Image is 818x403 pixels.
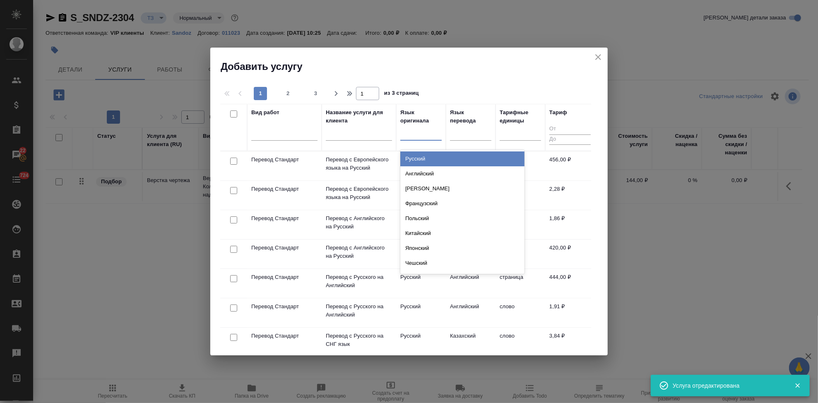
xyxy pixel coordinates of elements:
div: Польский [400,211,524,226]
button: 2 [281,87,295,100]
span: 3 [309,89,322,98]
td: Английский [396,210,446,239]
td: Русский [396,298,446,327]
td: слово [496,298,545,327]
div: Тарифные единицы [500,108,541,125]
p: Перевод Стандарт [251,273,318,281]
td: Итальянский [396,151,446,180]
div: Французский [400,196,524,211]
div: Китайский [400,226,524,241]
td: Русский [396,328,446,357]
div: Вид работ [251,108,279,117]
td: слово [496,328,545,357]
p: Перевод с Английского на Русский [326,244,392,260]
td: 456,00 ₽ [545,151,595,180]
input: От [549,124,591,134]
td: Английский [396,240,446,269]
div: Название услуги для клиента [326,108,392,125]
p: Перевод с Русского на СНГ язык [326,332,392,348]
input: До [549,134,591,145]
p: Перевод Стандарт [251,156,318,164]
span: 2 [281,89,295,98]
div: Тариф [549,108,567,117]
div: Услуга отредактирована [673,381,782,390]
td: Английский [446,298,496,327]
p: Перевод Стандарт [251,244,318,252]
p: Перевод Стандарт [251,185,318,193]
p: Перевод Стандарт [251,332,318,340]
p: Перевод Стандарт [251,302,318,311]
td: Казахский [446,328,496,357]
p: Перевод с Европейского языка на Русский [326,185,392,201]
div: Сербский [400,271,524,285]
div: Русский [400,151,524,166]
button: 3 [309,87,322,100]
td: страница [496,269,545,298]
td: 444,00 ₽ [545,269,595,298]
td: 420,00 ₽ [545,240,595,269]
button: Закрыть [789,382,806,389]
td: 2,28 ₽ [545,181,595,210]
div: Японский [400,241,524,256]
td: Английский [446,269,496,298]
div: Язык перевода [450,108,491,125]
div: Английский [400,166,524,181]
p: Перевод с Русского на Английский [326,273,392,290]
td: 1,86 ₽ [545,210,595,239]
button: close [592,51,604,63]
td: Русский [396,269,446,298]
p: Перевод с Европейского языка на Русский [326,156,392,172]
p: Перевод с Английского на Русский [326,214,392,231]
div: [PERSON_NAME] [400,181,524,196]
td: 1,91 ₽ [545,298,595,327]
span: из 3 страниц [384,88,419,100]
h2: Добавить услугу [221,60,608,73]
td: Итальянский [396,181,446,210]
p: Перевод Стандарт [251,214,318,223]
div: Язык оригинала [400,108,442,125]
div: Чешский [400,256,524,271]
p: Перевод с Русского на Английский [326,302,392,319]
td: 3,84 ₽ [545,328,595,357]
